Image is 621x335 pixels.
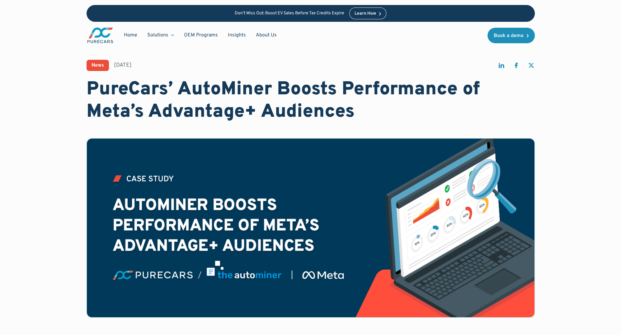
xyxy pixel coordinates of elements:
a: Home [119,29,142,41]
div: Solutions [142,29,179,41]
h1: PureCars’ AutoMiner Boosts Performance of Meta’s Advantage+ Audiences [87,78,535,123]
a: Book a demo [487,28,535,43]
div: News [92,63,104,68]
a: About Us [251,29,282,41]
img: purecars logo [87,27,114,44]
p: Don’t Miss Out: Boost EV Sales Before Tax Credits Expire [235,11,344,16]
a: share on twitter [527,62,535,72]
div: Book a demo [494,33,524,38]
a: share on linkedin [497,62,505,72]
a: main [87,27,114,44]
div: [DATE] [114,61,132,69]
a: Insights [223,29,251,41]
div: Learn How [355,12,376,16]
a: OEM Programs [179,29,223,41]
a: Learn How [349,7,386,19]
a: share on facebook [512,62,520,72]
div: Solutions [147,32,168,39]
